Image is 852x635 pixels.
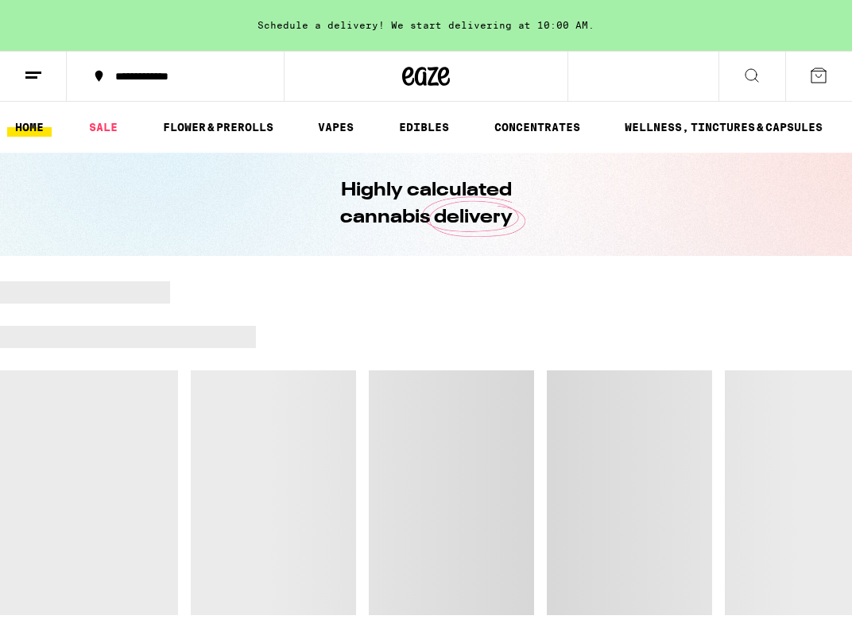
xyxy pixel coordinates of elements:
[295,177,557,231] h1: Highly calculated cannabis delivery
[310,118,362,137] a: VAPES
[7,118,52,137] a: HOME
[81,118,126,137] a: SALE
[486,118,588,137] a: CONCENTRATES
[155,118,281,137] a: FLOWER & PREROLLS
[391,118,457,137] a: EDIBLES
[617,118,831,137] a: WELLNESS, TINCTURES & CAPSULES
